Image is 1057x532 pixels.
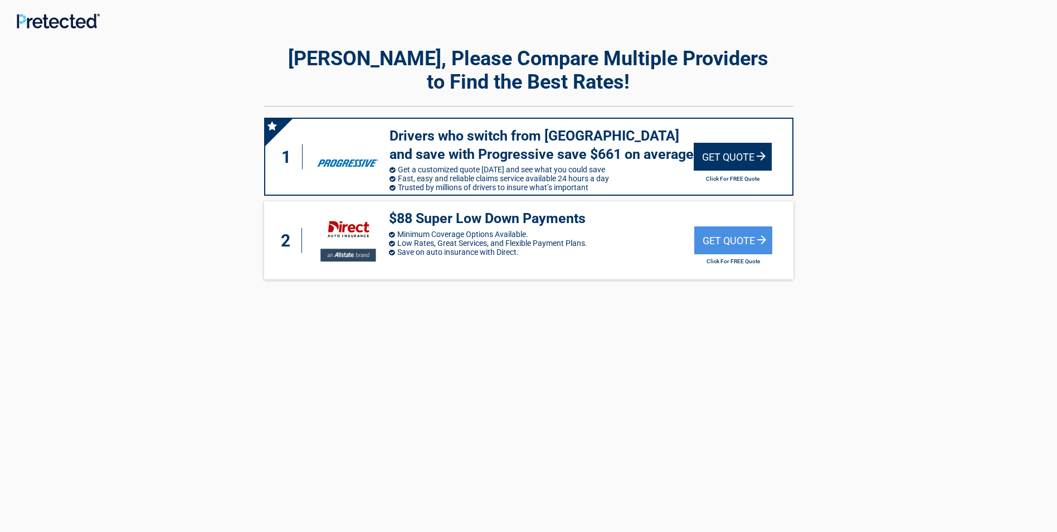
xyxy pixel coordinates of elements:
[694,258,772,264] h2: Click For FREE Quote
[264,47,793,94] h2: [PERSON_NAME], Please Compare Multiple Providers to Find the Best Rates!
[276,144,303,170] div: 1
[312,139,383,174] img: progressive's logo
[694,176,772,182] h2: Click For FREE Quote
[389,239,694,248] li: Low Rates, Great Services, and Flexible Payment Plans.
[694,143,772,171] div: Get Quote
[389,183,694,192] li: Trusted by millions of drivers to insure what’s important
[389,230,694,239] li: Minimum Coverage Options Available.
[389,210,694,228] h3: $88 Super Low Down Payments
[275,228,302,253] div: 2
[389,174,694,183] li: Fast, easy and reliable claims service available 24 hours a day
[389,248,694,257] li: Save on auto insurance with Direct.
[311,212,383,268] img: directauto's logo
[389,165,694,174] li: Get a customized quote [DATE] and see what you could save
[17,13,100,28] img: Main Logo
[694,226,772,254] div: Get Quote
[389,127,694,163] h3: Drivers who switch from [GEOGRAPHIC_DATA] and save with Progressive save $661 on average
